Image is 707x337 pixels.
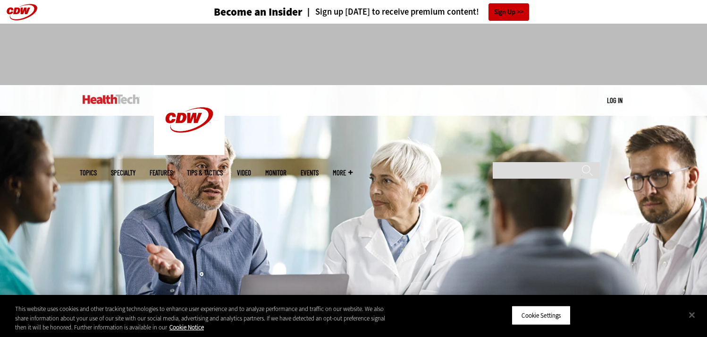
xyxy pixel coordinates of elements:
[488,3,529,21] a: Sign Up
[265,169,286,176] a: MonITor
[178,7,303,17] a: Become an Insider
[333,169,353,176] span: More
[154,85,225,155] img: Home
[111,169,135,176] span: Specialty
[150,169,173,176] a: Features
[182,33,525,76] iframe: advertisement
[607,95,623,105] div: User menu
[169,323,204,331] a: More information about your privacy
[187,169,223,176] a: Tips & Tactics
[237,169,251,176] a: Video
[303,8,479,17] a: Sign up [DATE] to receive premium content!
[682,304,702,325] button: Close
[214,7,303,17] h3: Become an Insider
[80,169,97,176] span: Topics
[83,95,140,104] img: Home
[301,169,319,176] a: Events
[512,305,571,325] button: Cookie Settings
[15,304,389,332] div: This website uses cookies and other tracking technologies to enhance user experience and to analy...
[607,96,623,104] a: Log in
[154,147,225,157] a: CDW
